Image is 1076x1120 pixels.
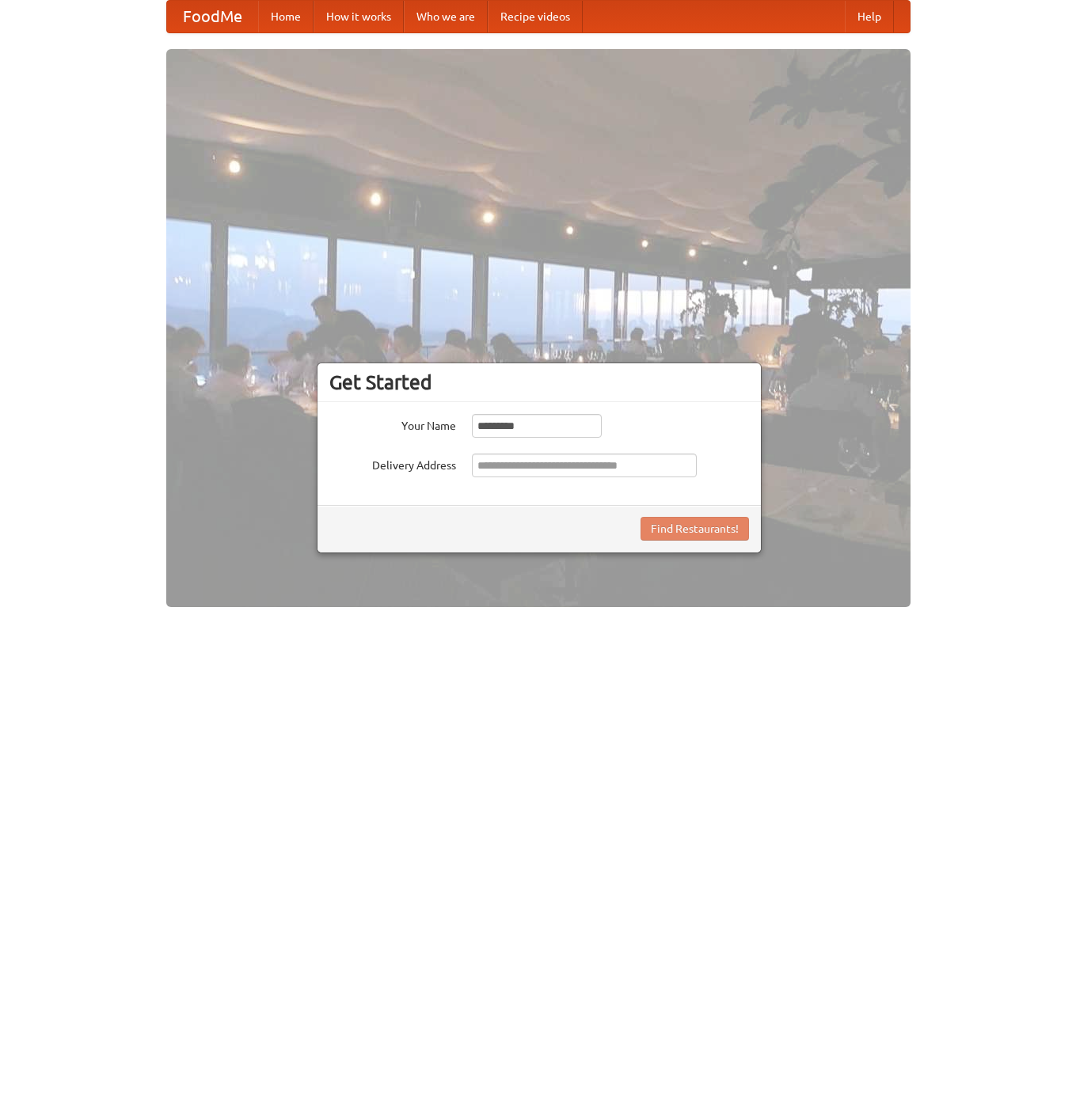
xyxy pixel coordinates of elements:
[329,414,456,434] label: Your Name
[845,1,894,32] a: Help
[488,1,583,32] a: Recipe videos
[641,517,749,541] button: Find Restaurants!
[404,1,488,32] a: Who we are
[167,1,258,32] a: FoodMe
[329,370,749,394] h3: Get Started
[258,1,314,32] a: Home
[329,454,456,473] label: Delivery Address
[314,1,404,32] a: How it works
